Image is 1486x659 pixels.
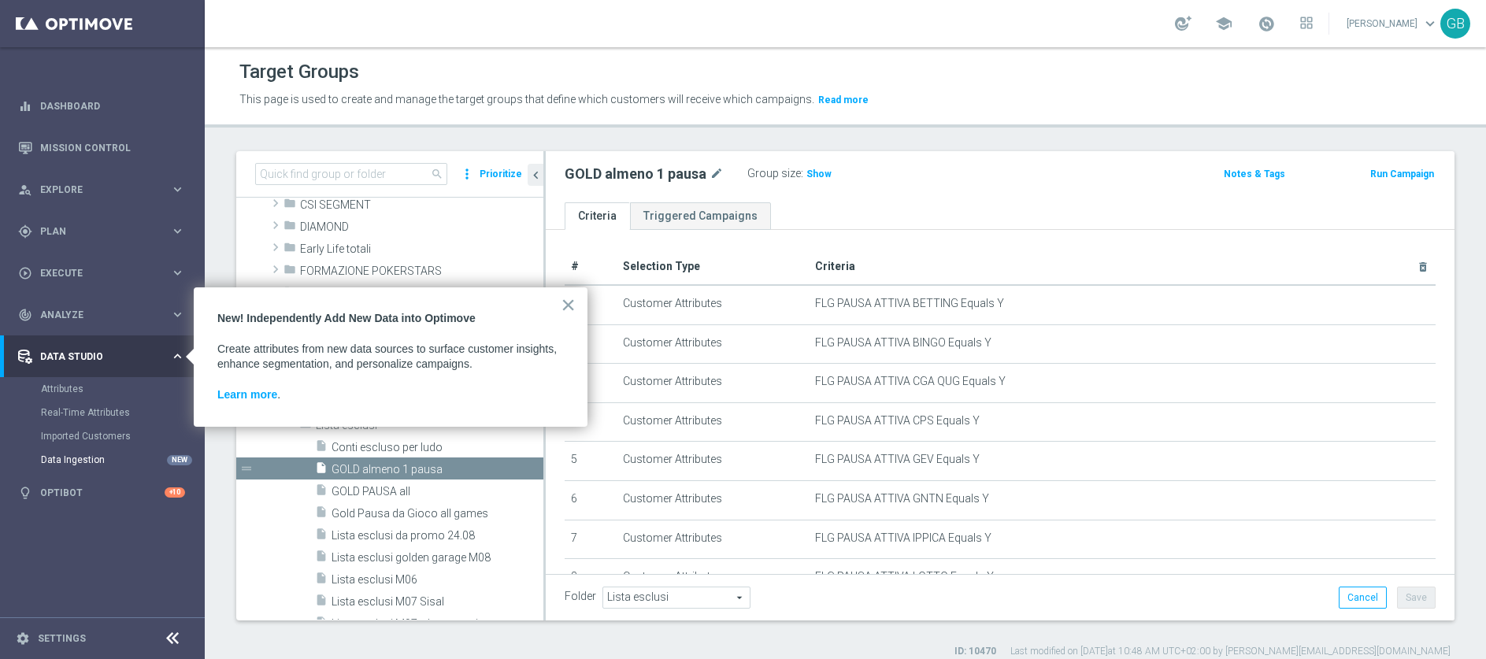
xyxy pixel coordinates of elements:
[332,551,543,565] span: Lista esclusi golden garage M08
[332,573,543,587] span: Lista esclusi M06
[815,260,855,272] span: Criteria
[170,182,185,197] i: keyboard_arrow_right
[565,364,617,403] td: 3
[18,308,32,322] i: track_changes
[239,93,814,106] span: This page is used to create and manage the target groups that define which customers will receive...
[565,402,617,442] td: 4
[1010,645,1451,658] label: Last modified on [DATE] at 10:48 AM UTC+02:00 by [PERSON_NAME][EMAIL_ADDRESS][DOMAIN_NAME]
[18,224,32,239] i: gps_fixed
[315,461,328,479] i: insert_drive_file
[170,224,185,239] i: keyboard_arrow_right
[1369,165,1436,183] button: Run Campaign
[40,268,170,278] span: Execute
[38,634,86,643] a: Settings
[170,349,185,364] i: keyboard_arrow_right
[815,453,980,466] span: FLG PAUSA ATTIVA GEV Equals Y
[18,266,32,280] i: play_circle_outline
[283,197,296,215] i: folder
[18,308,170,322] div: Analyze
[18,127,185,168] div: Mission Control
[565,520,617,559] td: 7
[239,61,359,83] h1: Target Groups
[617,559,808,598] td: Customer Attributes
[40,127,185,168] a: Mission Control
[315,483,328,502] i: insert_drive_file
[815,297,1004,310] span: FLG PAUSA ATTIVA BETTING Equals Y
[528,168,543,183] i: chevron_left
[801,167,803,180] label: :
[18,85,185,127] div: Dashboard
[18,224,170,239] div: Plan
[315,505,328,524] i: insert_drive_file
[41,383,164,395] a: Attributes
[41,401,203,424] div: Real-Time Attributes
[315,550,328,568] i: insert_drive_file
[41,430,164,442] a: Imported Customers
[167,455,192,465] div: NEW
[332,485,543,498] span: GOLD PAUSA all
[332,529,543,542] span: Lista esclusi da promo 24.08
[617,324,808,364] td: Customer Attributes
[41,454,164,466] a: Data Ingestion
[1440,9,1470,39] div: GB
[565,324,617,364] td: 2
[1339,587,1387,609] button: Cancel
[300,220,543,234] span: DIAMOND
[815,531,991,545] span: FLG PAUSA ATTIVA IPPICA Equals Y
[40,85,185,127] a: Dashboard
[41,424,203,448] div: Imported Customers
[747,167,801,180] label: Group size
[40,352,170,361] span: Data Studio
[815,570,994,583] span: FLG PAUSA ATTIVA LOTTO Equals Y
[18,486,32,500] i: lightbulb
[431,168,443,180] span: search
[18,183,32,197] i: person_search
[315,594,328,612] i: insert_drive_file
[315,572,328,590] i: insert_drive_file
[255,163,447,185] input: Quick find group or folder
[565,249,617,285] th: #
[617,520,808,559] td: Customer Attributes
[283,263,296,281] i: folder
[41,406,164,419] a: Real-Time Attributes
[300,198,543,212] span: CSI SEGMENT
[277,388,280,401] span: .
[1421,15,1439,32] span: keyboard_arrow_down
[315,528,328,546] i: insert_drive_file
[18,266,170,280] div: Execute
[617,480,808,520] td: Customer Attributes
[18,99,32,113] i: equalizer
[332,441,543,454] span: Conti escluso per ludo
[477,164,524,185] button: Prioritize
[565,202,630,230] a: Criteria
[300,265,543,278] span: FORMAZIONE POKERSTARS
[217,342,564,372] p: Create attributes from new data sources to surface customer insights, enhance segmentation, and p...
[617,364,808,403] td: Customer Attributes
[18,183,170,197] div: Explore
[617,285,808,324] td: Customer Attributes
[332,617,543,631] span: Lista esclusi M07 x bonus ratio
[283,241,296,259] i: folder
[40,472,165,513] a: Optibot
[315,439,328,457] i: insert_drive_file
[630,202,771,230] a: Triggered Campaigns
[283,219,296,237] i: folder
[459,163,475,185] i: more_vert
[1215,15,1232,32] span: school
[806,168,832,180] span: Show
[1222,165,1287,183] button: Notes & Tags
[217,388,277,401] a: Learn more
[617,249,808,285] th: Selection Type
[170,307,185,322] i: keyboard_arrow_right
[565,442,617,481] td: 5
[565,590,596,603] label: Folder
[300,242,543,256] span: Early Life totali
[617,442,808,481] td: Customer Attributes
[815,492,989,505] span: FLG PAUSA ATTIVA GNTN Equals Y
[41,377,203,401] div: Attributes
[315,616,328,634] i: insert_drive_file
[565,559,617,598] td: 8
[40,310,170,320] span: Analyze
[565,480,617,520] td: 6
[40,185,170,194] span: Explore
